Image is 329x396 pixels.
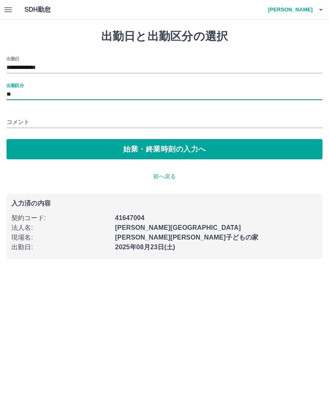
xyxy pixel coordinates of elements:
h1: 出勤日と出勤区分の選択 [6,30,323,43]
p: 出勤日 : [11,242,110,252]
p: 法人名 : [11,223,110,233]
b: [PERSON_NAME][PERSON_NAME]子どもの家 [115,234,258,241]
button: 始業・終業時刻の入力へ [6,139,323,159]
b: 2025年08月23日(土) [115,244,175,250]
p: 現場名 : [11,233,110,242]
label: 出勤日 [6,56,19,62]
label: 出勤区分 [6,82,24,88]
b: 41647004 [115,214,144,221]
p: 入力済の内容 [11,200,318,207]
b: [PERSON_NAME][GEOGRAPHIC_DATA] [115,224,241,231]
p: 前へ戻る [6,172,323,181]
p: 契約コード : [11,213,110,223]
